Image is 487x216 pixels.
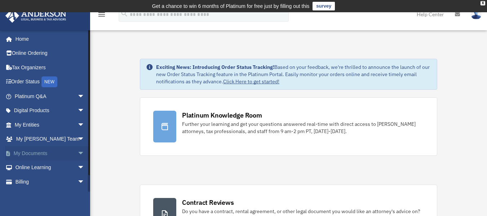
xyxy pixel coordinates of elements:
a: Platinum Knowledge Room Further your learning and get your questions answered real-time with dire... [140,97,437,156]
img: User Pic [471,9,482,19]
div: NEW [41,76,57,87]
div: Based on your feedback, we're thrilled to announce the launch of our new Order Status Tracking fe... [156,63,431,85]
span: arrow_drop_down [78,160,92,175]
a: Home [5,32,92,46]
a: Events Calendar [5,189,96,203]
div: Further your learning and get your questions answered real-time with direct access to [PERSON_NAM... [182,120,424,135]
span: arrow_drop_down [78,146,92,161]
a: Click Here to get started! [223,78,279,85]
a: My Documentsarrow_drop_down [5,146,96,160]
i: search [120,10,128,18]
span: arrow_drop_down [78,103,92,118]
div: Contract Reviews [182,198,234,207]
img: Anderson Advisors Platinum Portal [3,9,68,23]
a: Platinum Q&Aarrow_drop_down [5,89,96,103]
a: survey [313,2,335,10]
div: Platinum Knowledge Room [182,111,262,120]
span: arrow_drop_down [78,175,92,189]
a: Online Ordering [5,46,96,61]
div: Get a chance to win 6 months of Platinum for free just by filling out this [152,2,310,10]
div: close [481,1,485,5]
i: menu [97,10,106,19]
a: My Entitiesarrow_drop_down [5,118,96,132]
a: Digital Productsarrow_drop_down [5,103,96,118]
strong: Exciting News: Introducing Order Status Tracking! [156,64,274,70]
span: arrow_drop_down [78,132,92,147]
a: Billingarrow_drop_down [5,175,96,189]
a: Order StatusNEW [5,75,96,89]
a: Online Learningarrow_drop_down [5,160,96,175]
a: My [PERSON_NAME] Teamarrow_drop_down [5,132,96,146]
a: Tax Organizers [5,60,96,75]
span: arrow_drop_down [78,118,92,132]
a: menu [97,13,106,19]
span: arrow_drop_down [78,89,92,104]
